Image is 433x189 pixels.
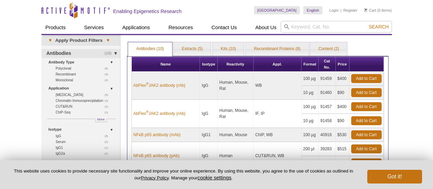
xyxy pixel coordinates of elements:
[319,114,336,128] td: 91458
[254,72,302,100] td: WB
[336,156,349,170] td: $130
[105,92,112,98] span: (9)
[133,153,180,159] a: NFκB p65 antibody (pAb)
[105,66,112,71] span: (5)
[319,128,336,142] td: 40916
[254,128,302,142] td: ChIP, WB
[198,175,231,180] button: cookie settings
[319,86,336,100] td: 91460
[56,92,112,98] a: (9)[MEDICAL_DATA]
[218,142,254,170] td: Human
[56,151,112,156] a: (1)IgG2a
[56,139,112,145] a: (2)Serum
[49,85,116,92] a: Application
[351,158,382,167] a: Add to Cart
[105,49,115,58] span: (10)
[45,37,55,44] span: ▾
[302,114,319,128] td: 10 µg
[80,21,108,34] a: Services
[132,57,200,72] th: Name
[11,168,356,181] p: This website uses cookies to provide necessary site functionality and improve your online experie...
[302,86,319,100] td: 10 µg
[105,151,112,156] span: (1)
[336,57,349,72] th: Price
[319,142,336,156] td: 39283
[336,114,349,128] td: $90
[367,24,391,30] button: Search
[105,71,112,77] span: (3)
[56,145,112,151] a: (1)IgG1
[369,24,389,29] span: Search
[41,21,70,34] a: Products
[336,142,349,156] td: $515
[133,82,186,88] a: AbFlex®JAK2 antibody (rAb)
[336,128,349,142] td: $530
[141,175,168,180] a: Privacy Policy
[174,42,211,56] a: Extracts (5)
[105,109,112,115] span: (1)
[329,8,339,13] a: Login
[105,104,112,109] span: (1)
[164,21,197,34] a: Resources
[364,6,392,14] li: (0 items)
[105,145,112,151] span: (1)
[200,100,218,128] td: IgG
[254,6,300,14] a: [GEOGRAPHIC_DATA]
[105,98,112,104] span: (3)
[302,57,319,72] th: Format
[56,66,112,71] a: (5)Polyclonal
[105,77,112,83] span: (2)
[254,142,302,170] td: CUT&RUN, WB
[319,100,336,114] td: 91457
[56,109,112,115] a: (1)ChIP-Seq
[367,170,422,184] button: Got it!
[200,128,218,142] td: IgG1
[302,142,319,156] td: 200 µl
[364,8,367,12] img: Your Cart
[56,98,112,104] a: (3)Chromatin Immunoprecipitation
[319,57,336,72] th: Cat No.
[133,110,186,117] a: AbFlex®JAK2 antibody (rAb)
[302,128,319,142] td: 100 µg
[303,6,322,14] a: English
[351,116,382,125] a: Add to Cart
[351,88,382,97] a: Add to Cart
[302,72,319,86] td: 100 µg
[105,139,112,145] span: (2)
[351,144,382,153] a: Add to Cart
[56,71,112,77] a: (3)Recombinant
[218,100,254,128] td: Human, Mouse, Rat
[113,8,182,14] h2: Enabling Epigenetics Research
[218,128,254,142] td: Human, Mouse
[254,57,302,72] th: Appl.
[146,110,149,114] sup: ®
[49,158,116,165] a: Reactivity
[364,8,376,13] a: Cart
[56,77,112,83] a: (2)Monoclonal
[319,156,336,170] td: 39284
[97,116,105,122] span: More
[133,132,181,138] a: NFκB p65 antibody (mAb)
[200,72,218,100] td: IgG
[56,104,112,109] a: (1)CUT&RUN
[118,21,154,34] a: Applications
[310,42,347,56] a: Content (2)
[319,72,336,86] td: 91459
[351,102,382,111] a: Add to Cart
[218,72,254,100] td: Human, Mouse, Rat
[302,156,319,170] td: 10 µl
[251,21,281,34] a: About Us
[213,42,244,56] a: Kits (10)
[41,49,120,58] a: (10)Antibodies
[351,74,382,83] a: Add to Cart
[207,21,241,34] a: Contact Us
[302,100,319,114] td: 100 µg
[95,119,107,122] a: More
[128,42,172,56] a: Antibodies (10)
[200,57,218,72] th: Isotype
[49,59,116,66] a: Antibody Type
[103,37,113,44] span: ▾
[336,100,349,114] td: $400
[336,72,349,86] td: $400
[351,130,382,139] a: Add to Cart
